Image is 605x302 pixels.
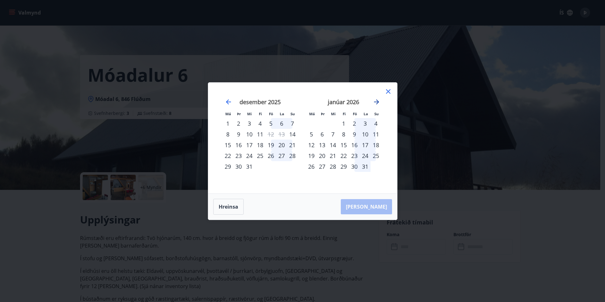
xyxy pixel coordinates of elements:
[244,140,255,150] td: Choose miðvikudagur, 17. desember 2025 as your check-in date. It’s available.
[233,140,244,150] div: 16
[222,140,233,150] div: 15
[265,140,276,150] div: 19
[255,140,265,150] div: 18
[216,90,390,186] div: Calendar
[371,140,381,150] td: Choose sunnudagur, 18. janúar 2026 as your check-in date. It’s available.
[328,98,359,106] strong: janúar 2026
[360,161,371,172] div: 31
[371,150,381,161] div: 25
[360,118,371,129] td: Choose laugardagur, 3. janúar 2026 as your check-in date. It’s available.
[244,118,255,129] td: Choose miðvikudagur, 3. desember 2025 as your check-in date. It’s available.
[338,129,349,140] td: Choose fimmtudagur, 8. janúar 2026 as your check-in date. It’s available.
[338,161,349,172] div: 29
[233,161,244,172] td: Choose þriðjudagur, 30. desember 2025 as your check-in date. It’s available.
[327,150,338,161] td: Choose miðvikudagur, 21. janúar 2026 as your check-in date. It’s available.
[371,129,381,140] td: Choose sunnudagur, 11. janúar 2026 as your check-in date. It’s available.
[255,150,265,161] td: Choose fimmtudagur, 25. desember 2025 as your check-in date. It’s available.
[349,150,360,161] div: 23
[343,111,346,116] small: Fi
[213,199,244,215] button: Hreinsa
[317,150,327,161] td: Choose þriðjudagur, 20. janúar 2026 as your check-in date. It’s available.
[327,129,338,140] td: Choose miðvikudagur, 7. janúar 2026 as your check-in date. It’s available.
[244,118,255,129] div: 3
[287,118,298,129] div: 7
[338,118,349,129] div: 1
[287,140,298,150] td: Choose sunnudagur, 21. desember 2025 as your check-in date. It’s available.
[338,150,349,161] div: 22
[349,161,360,172] div: 30
[276,118,287,129] td: Choose laugardagur, 6. desember 2025 as your check-in date. It’s available.
[233,129,244,140] td: Choose þriðjudagur, 9. desember 2025 as your check-in date. It’s available.
[349,150,360,161] td: Choose föstudagur, 23. janúar 2026 as your check-in date. It’s available.
[233,161,244,172] div: 30
[244,161,255,172] td: Choose miðvikudagur, 31. desember 2025 as your check-in date. It’s available.
[255,150,265,161] div: 25
[244,150,255,161] td: Choose miðvikudagur, 24. desember 2025 as your check-in date. It’s available.
[244,129,255,140] td: Choose miðvikudagur, 10. desember 2025 as your check-in date. It’s available.
[317,161,327,172] td: Choose þriðjudagur, 27. janúar 2026 as your check-in date. It’s available.
[265,150,276,161] div: 26
[373,98,380,106] div: Move forward to switch to the next month.
[327,140,338,150] div: 14
[287,129,298,140] td: Choose sunnudagur, 14. desember 2025 as your check-in date. It’s available.
[360,140,371,150] div: 17
[317,129,327,140] div: 6
[317,129,327,140] td: Choose þriðjudagur, 6. janúar 2026 as your check-in date. It’s available.
[244,150,255,161] div: 24
[265,129,276,140] td: Not available. föstudagur, 12. desember 2025
[265,140,276,150] td: Choose föstudagur, 19. desember 2025 as your check-in date. It’s available.
[222,150,233,161] div: 22
[360,129,371,140] td: Choose laugardagur, 10. janúar 2026 as your check-in date. It’s available.
[327,140,338,150] td: Choose miðvikudagur, 14. janúar 2026 as your check-in date. It’s available.
[222,129,233,140] div: 8
[360,161,371,172] td: Choose laugardagur, 31. janúar 2026 as your check-in date. It’s available.
[327,161,338,172] div: 28
[317,140,327,150] td: Choose þriðjudagur, 13. janúar 2026 as your check-in date. It’s available.
[360,140,371,150] td: Choose laugardagur, 17. janúar 2026 as your check-in date. It’s available.
[338,140,349,150] td: Choose fimmtudagur, 15. janúar 2026 as your check-in date. It’s available.
[321,111,325,116] small: Þr
[327,129,338,140] div: 7
[371,118,381,129] td: Choose sunnudagur, 4. janúar 2026 as your check-in date. It’s available.
[290,111,295,116] small: Su
[265,118,276,129] div: 5
[233,140,244,150] td: Choose þriðjudagur, 16. desember 2025 as your check-in date. It’s available.
[338,150,349,161] td: Choose fimmtudagur, 22. janúar 2026 as your check-in date. It’s available.
[233,118,244,129] div: 2
[306,161,317,172] div: 26
[222,129,233,140] td: Choose mánudagur, 8. desember 2025 as your check-in date. It’s available.
[309,111,315,116] small: Má
[349,140,360,150] td: Choose föstudagur, 16. janúar 2026 as your check-in date. It’s available.
[306,129,317,140] td: Choose mánudagur, 5. janúar 2026 as your check-in date. It’s available.
[306,129,317,140] div: 5
[317,161,327,172] div: 27
[349,118,360,129] div: 2
[237,111,241,116] small: Þr
[265,150,276,161] td: Choose föstudagur, 26. desember 2025 as your check-in date. It’s available.
[222,140,233,150] td: Choose mánudagur, 15. desember 2025 as your check-in date. It’s available.
[360,129,371,140] div: 10
[233,150,244,161] td: Choose þriðjudagur, 23. desember 2025 as your check-in date. It’s available.
[338,161,349,172] td: Choose fimmtudagur, 29. janúar 2026 as your check-in date. It’s available.
[225,111,231,116] small: Má
[360,118,371,129] div: 3
[349,140,360,150] div: 16
[338,140,349,150] div: 15
[349,161,360,172] td: Choose föstudagur, 30. janúar 2026 as your check-in date. It’s available.
[306,150,317,161] div: 19
[371,150,381,161] td: Choose sunnudagur, 25. janúar 2026 as your check-in date. It’s available.
[255,140,265,150] td: Choose fimmtudagur, 18. desember 2025 as your check-in date. It’s available.
[327,161,338,172] td: Choose miðvikudagur, 28. janúar 2026 as your check-in date. It’s available.
[287,150,298,161] td: Choose sunnudagur, 28. desember 2025 as your check-in date. It’s available.
[276,129,287,140] td: Not available. laugardagur, 13. desember 2025
[255,129,265,140] div: 11
[371,118,381,129] div: 4
[276,140,287,150] td: Choose laugardagur, 20. desember 2025 as your check-in date. It’s available.
[349,129,360,140] td: Choose föstudagur, 9. janúar 2026 as your check-in date. It’s available.
[287,118,298,129] td: Choose sunnudagur, 7. desember 2025 as your check-in date. It’s available.
[349,118,360,129] td: Choose föstudagur, 2. janúar 2026 as your check-in date. It’s available.
[269,111,273,116] small: Fö
[222,161,233,172] td: Choose mánudagur, 29. desember 2025 as your check-in date. It’s available.
[240,98,281,106] strong: desember 2025
[338,129,349,140] div: 8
